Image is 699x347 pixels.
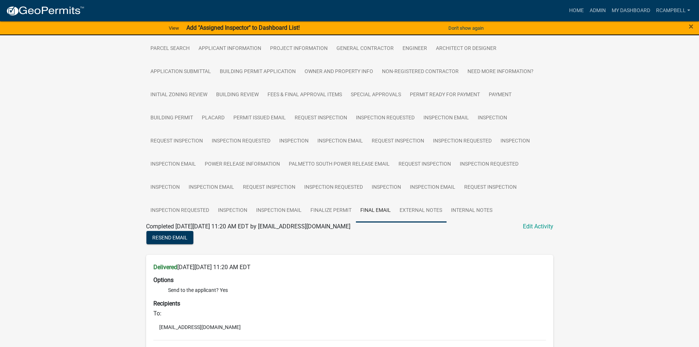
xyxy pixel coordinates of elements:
a: Building Review [212,83,263,107]
a: Request Inspection [290,106,352,130]
a: Application Submittal [146,60,215,84]
a: Need More Information? [463,60,538,84]
a: Finalize Permit [306,199,356,223]
a: Inspection Requested [352,106,419,130]
a: Owner and Property Info [300,60,378,84]
a: Building Permit Application [215,60,300,84]
strong: Delivered [153,264,177,271]
a: Final Email [356,199,395,223]
a: Inspection Email [252,199,306,223]
a: Special Approvals [346,83,405,107]
a: Building Permit [146,106,197,130]
a: Applicant Information [194,37,266,61]
a: Request Inspection [460,176,521,199]
span: Resend Email [152,234,188,240]
a: View [166,22,182,34]
span: × [689,21,693,32]
a: Inspection Email [184,176,239,199]
a: Inspection [367,176,405,199]
a: Inspection Email [405,176,460,199]
strong: Add "Assigned Inspector" to Dashboard List! [186,24,300,31]
h6: [DATE][DATE] 11:20 AM EDT [153,264,546,271]
a: Request Inspection [239,176,300,199]
a: Placard [197,106,229,130]
a: rcampbell [653,4,693,18]
a: Architect or Designer [432,37,501,61]
a: Inspection Email [146,153,200,176]
a: Fees & Final Approval Items [263,83,346,107]
a: Internal Notes [447,199,497,223]
a: Inspection Requested [429,130,496,153]
li: [EMAIL_ADDRESS][DOMAIN_NAME] [153,322,546,333]
a: Inspection [275,130,313,153]
a: Payment [484,83,516,107]
a: Inspection Requested [455,153,523,176]
a: Home [566,4,587,18]
a: Initial Zoning Review [146,83,212,107]
button: Don't show again [445,22,487,34]
a: Engineer [398,37,432,61]
strong: Options [153,276,174,283]
li: Send to the applicant? Yes [168,286,546,294]
a: Parcel search [146,37,194,61]
a: Inspection Email [313,130,367,153]
a: Request Inspection [394,153,455,176]
a: Inspection [496,130,534,153]
h6: To: [153,310,546,317]
a: External Notes [395,199,447,223]
a: Inspection Email [419,106,473,130]
button: Resend Email [146,231,193,244]
span: Completed [DATE][DATE] 11:20 AM EDT by [EMAIL_ADDRESS][DOMAIN_NAME] [146,223,350,230]
a: Permit Ready for Payment [405,83,484,107]
a: Inspection [214,199,252,223]
a: Inspection Requested [146,199,214,223]
a: Project Information [266,37,332,61]
a: Inspection Requested [207,130,275,153]
a: Admin [587,4,609,18]
a: Request Inspection [367,130,429,153]
a: Inspection [473,106,511,130]
a: General Contractor [332,37,398,61]
a: Power Release Information [200,153,284,176]
button: Close [689,22,693,31]
a: Permit Issued Email [229,106,290,130]
a: Edit Activity [523,222,553,231]
a: Inspection Requested [300,176,367,199]
strong: Recipients [153,300,180,307]
a: Request Inspection [146,130,207,153]
a: Palmetto South Power Release Email [284,153,394,176]
a: My Dashboard [609,4,653,18]
a: Inspection [146,176,184,199]
a: Non-Registered Contractor [378,60,463,84]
